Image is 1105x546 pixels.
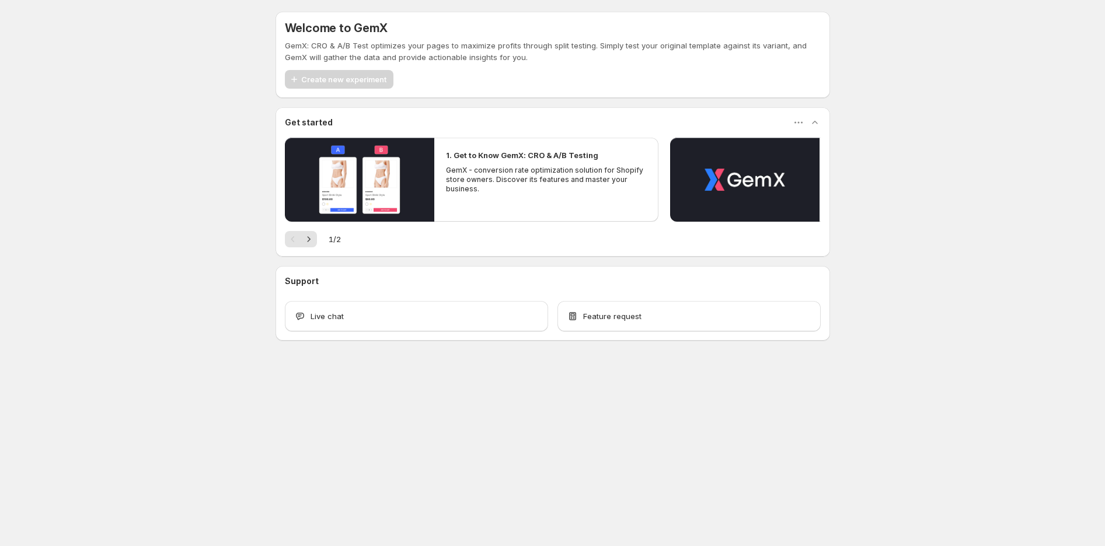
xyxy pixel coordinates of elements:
[285,117,333,128] h3: Get started
[285,275,319,287] h3: Support
[329,233,341,245] span: 1 / 2
[285,231,317,247] nav: Pagination
[583,310,642,322] span: Feature request
[446,149,598,161] h2: 1. Get to Know GemX: CRO & A/B Testing
[285,21,388,35] h5: Welcome to GemX
[670,138,820,222] button: Play video
[285,40,821,63] p: GemX: CRO & A/B Test optimizes your pages to maximize profits through split testing. Simply test ...
[311,310,344,322] span: Live chat
[301,231,317,247] button: Next
[285,138,434,222] button: Play video
[446,166,647,194] p: GemX - conversion rate optimization solution for Shopify store owners. Discover its features and ...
